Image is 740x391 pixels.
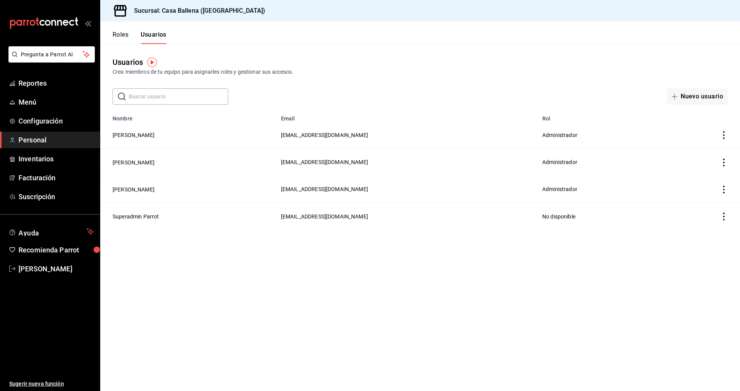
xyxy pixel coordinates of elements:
[538,203,664,230] td: No disponible
[18,191,94,202] span: Suscripción
[5,56,95,64] a: Pregunta a Parrot AI
[113,31,166,44] div: navigation tabs
[276,111,538,122] th: Email
[128,6,266,15] h3: Sucursal: Casa Ballena ([GEOGRAPHIC_DATA])
[129,89,228,104] input: Buscar usuario
[85,20,91,26] button: open_drawer_menu
[18,227,84,236] span: Ayuda
[18,245,94,255] span: Recomienda Parrot
[18,116,94,126] span: Configuración
[21,51,83,59] span: Pregunta a Parrot AI
[720,186,728,193] button: actions
[113,159,155,166] button: [PERSON_NAME]
[720,213,728,220] button: actions
[18,97,94,107] span: Menú
[18,173,94,183] span: Facturación
[113,56,143,68] div: Usuarios
[100,111,276,122] th: Nombre
[720,131,728,139] button: actions
[542,132,577,138] span: Administrador
[18,264,94,274] span: [PERSON_NAME]
[542,186,577,192] span: Administrador
[9,380,94,388] span: Sugerir nueva función
[147,58,157,67] img: Tooltip marker
[667,88,728,105] button: Nuevo usuario
[281,159,368,165] span: [EMAIL_ADDRESS][DOMAIN_NAME]
[281,186,368,192] span: [EMAIL_ADDRESS][DOMAIN_NAME]
[113,131,155,139] button: [PERSON_NAME]
[18,135,94,145] span: Personal
[141,31,166,44] button: Usuarios
[281,132,368,138] span: [EMAIL_ADDRESS][DOMAIN_NAME]
[720,159,728,166] button: actions
[542,159,577,165] span: Administrador
[113,31,128,44] button: Roles
[100,111,740,230] table: employeesTable
[8,46,95,63] button: Pregunta a Parrot AI
[113,186,155,193] button: [PERSON_NAME]
[281,213,368,220] span: [EMAIL_ADDRESS][DOMAIN_NAME]
[18,78,94,88] span: Reportes
[18,154,94,164] span: Inventarios
[538,111,664,122] th: Rol
[113,68,728,76] div: Crea miembros de tu equipo para asignarles roles y gestionar sus accesos.
[113,213,159,220] button: Superadmin Parrot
